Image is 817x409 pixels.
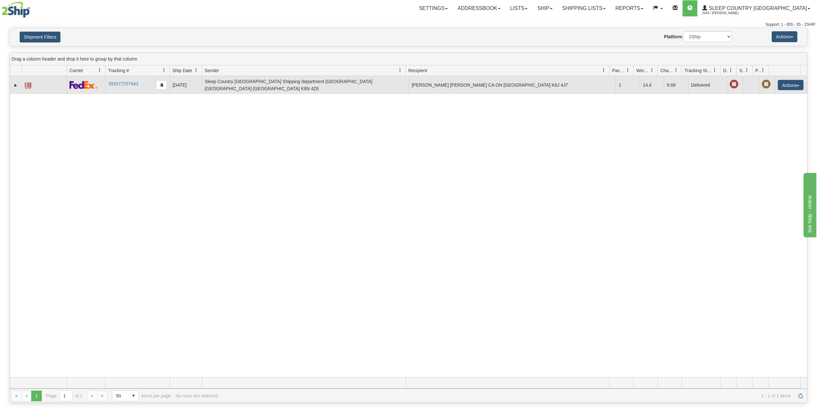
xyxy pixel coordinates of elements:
[730,80,739,89] span: Late
[757,65,768,76] a: Pickup Status filter column settings
[664,33,682,40] label: Platform
[202,76,409,94] td: Sleep Country [GEOGRAPHIC_DATA] Shipping department [GEOGRAPHIC_DATA] [GEOGRAPHIC_DATA] [GEOGRAPH...
[664,76,688,94] td: 8.68
[13,82,19,89] a: Expand
[741,65,752,76] a: Shipment Issues filter column settings
[660,67,674,74] span: Charge
[156,80,167,90] button: Copy to clipboard
[707,5,807,11] span: Sleep Country [GEOGRAPHIC_DATA]
[636,67,650,74] span: Weight
[191,65,202,76] a: Ship Date filter column settings
[723,67,729,74] span: Delivery Status
[5,4,60,12] div: live help - online
[10,53,807,65] div: grid grouping header
[414,0,453,16] a: Settings
[46,390,83,401] span: Page of 1
[505,0,532,16] a: Lists
[128,391,139,401] span: select
[69,67,83,74] span: Carrier
[69,81,97,89] img: 2 - FedEx Express®
[755,67,761,74] span: Pickup Status
[598,65,609,76] a: Recipient filter column settings
[409,76,616,94] td: [PERSON_NAME] [PERSON_NAME] CA ON [GEOGRAPHIC_DATA] K6J 4J7
[222,393,791,398] span: 1 - 1 of 1 items
[395,65,406,76] a: Sender filter column settings
[640,76,664,94] td: 14.4
[205,67,219,74] span: Sender
[2,22,815,27] div: Support: 1 - 855 - 55 - 2SHIP
[802,172,816,237] iframe: chat widget
[25,80,31,90] a: Label
[116,393,124,399] span: 50
[739,67,745,74] span: Shipment Issues
[557,0,610,16] a: Shipping lists
[172,67,192,74] span: Ship Date
[697,0,815,16] a: Sleep Country [GEOGRAPHIC_DATA] 2044 / [PERSON_NAME]
[795,391,806,401] a: Refresh
[170,76,202,94] td: [DATE]
[612,67,626,74] span: Packages
[112,390,171,401] span: items per page
[31,391,41,401] span: Page 1
[108,81,138,86] a: 391677257943
[453,0,505,16] a: Addressbook
[702,10,750,16] span: 2044 / [PERSON_NAME]
[622,65,633,76] a: Packages filter column settings
[108,67,129,74] span: Tracking #
[159,65,170,76] a: Tracking # filter column settings
[2,2,30,18] img: logo2044.jpg
[408,67,427,74] span: Recipient
[176,393,218,398] div: No rows are selected
[616,76,640,94] td: 1
[647,65,657,76] a: Weight filter column settings
[778,80,803,90] button: Actions
[94,65,105,76] a: Carrier filter column settings
[20,32,60,43] button: Shipment Filters
[671,65,682,76] a: Charge filter column settings
[709,65,720,76] a: Tracking Status filter column settings
[688,76,727,94] td: Delivered
[610,0,648,16] a: Reports
[532,0,557,16] a: Ship
[112,390,139,401] span: Page sizes drop down
[60,391,72,401] input: Page 1
[762,80,771,89] span: Pickup Not Assigned
[684,67,712,74] span: Tracking Status
[725,65,736,76] a: Delivery Status filter column settings
[772,31,797,42] button: Actions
